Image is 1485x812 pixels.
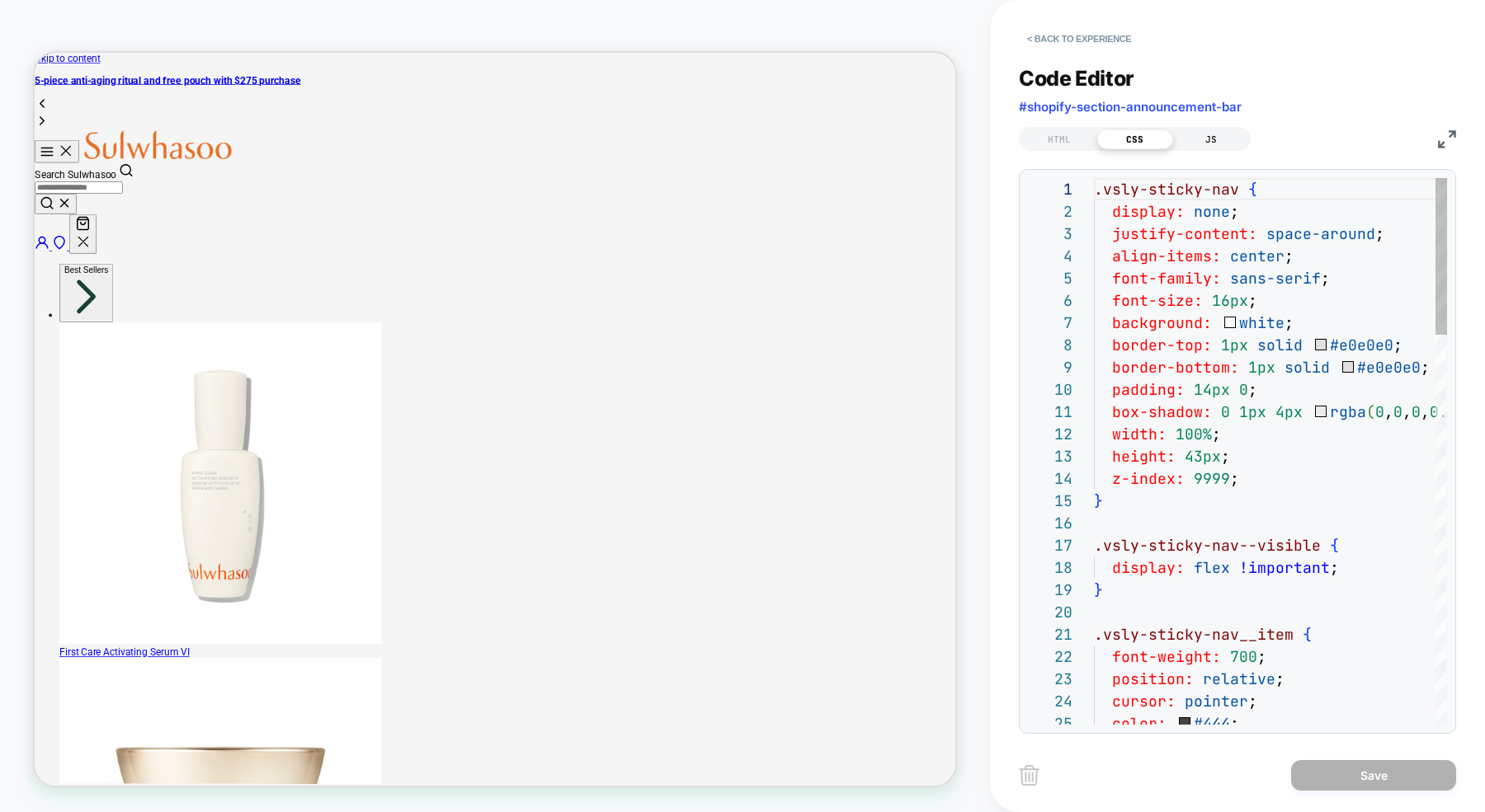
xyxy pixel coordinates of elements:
div: 6 [1028,289,1072,312]
img: delete [1019,765,1039,786]
span: 0.05 [1430,402,1466,421]
span: solid [1257,336,1303,354]
span: { [1303,625,1312,644]
div: CSS [1097,129,1173,149]
div: 1 [1028,178,1072,200]
span: flex [1194,558,1230,577]
div: 21 [1028,623,1072,645]
span: #e0e0e0 [1330,336,1393,354]
span: box-shadow: [1112,402,1212,421]
span: justify-content: [1112,224,1257,243]
div: 16 [1028,512,1072,534]
div: 20 [1028,601,1072,623]
span: ; [1285,313,1294,332]
img: Sulwhasoo First Care Activating Serum, Korean skincare, first essence 60ml [33,359,462,788]
span: .vsly-sticky-nav__item [1094,625,1294,644]
div: 8 [1028,334,1072,356]
span: #444 [1194,714,1230,733]
span: ; [1275,669,1285,688]
span: ; [1393,336,1402,354]
span: rgba [1330,402,1366,421]
span: 1px [1239,402,1266,421]
span: } [1094,491,1103,510]
div: 23 [1028,668,1072,690]
span: background: [1112,313,1212,332]
span: border-top: [1112,336,1212,354]
span: ; [1375,224,1384,243]
span: color: [1112,714,1167,733]
span: 0 [1239,380,1248,399]
span: ; [1230,202,1239,221]
span: white [1239,313,1285,332]
span: 9999 [1194,469,1230,488]
div: 9 [1028,356,1072,378]
span: ; [1321,269,1330,288]
img: fullscreen [1438,130,1456,148]
span: 1px [1221,336,1248,354]
div: 11 [1028,401,1072,423]
span: 0 [1393,402,1402,421]
button: Save [1291,760,1456,791]
div: 7 [1028,312,1072,334]
div: JS [1173,129,1249,149]
div: 15 [1028,490,1072,512]
span: ; [1248,291,1257,310]
button: < Back to experience [1019,26,1139,52]
span: font-weight: [1112,647,1221,666]
span: ; [1212,425,1221,444]
span: ; [1221,447,1230,466]
div: 5 [1028,267,1072,289]
button: Best Sellers [33,281,105,359]
div: 10 [1028,378,1072,401]
span: 1px [1248,358,1275,377]
div: 12 [1028,423,1072,445]
span: 16px [1212,291,1248,310]
span: font-size: [1112,291,1203,310]
div: 17 [1028,534,1072,556]
span: .vsly-sticky-nav--visible [1094,536,1321,555]
span: cursor: [1112,692,1176,711]
div: 14 [1028,467,1072,490]
span: { [1330,536,1339,555]
button: Your Cart [46,215,82,268]
span: ; [1230,714,1239,733]
span: height: [1112,447,1176,466]
span: .vsly-sticky-nav [1094,180,1239,199]
span: border-bottom: [1112,358,1239,377]
span: ; [1230,469,1239,488]
span: space-around [1266,224,1375,243]
span: 14px [1194,380,1230,399]
span: , [1402,402,1412,421]
span: 100% [1176,425,1212,444]
span: padding: [1112,380,1185,399]
span: 0 [1412,402,1421,421]
div: 18 [1028,556,1072,579]
span: Code Editor [1019,66,1134,91]
a: Store Locator [23,251,46,266]
span: #shopify-section-announcement-bar [1019,99,1242,115]
div: 19 [1028,579,1072,601]
span: 0 [1221,402,1230,421]
span: #e0e0e0 [1357,358,1421,377]
div: 4 [1028,245,1072,267]
span: 700 [1230,647,1257,666]
span: ; [1330,558,1339,577]
span: { [1248,180,1257,199]
div: First Care Activating Serum VI [33,791,1228,807]
span: ; [1248,380,1257,399]
span: display: [1112,202,1185,221]
span: font-family: [1112,269,1221,288]
span: display: [1112,558,1185,577]
span: ; [1421,358,1430,377]
span: ( [1366,402,1375,421]
span: sans-serif [1230,269,1321,288]
a: First Care Activating Serum VI [33,776,1228,807]
span: , [1384,402,1393,421]
div: 13 [1028,445,1072,467]
div: 25 [1028,712,1072,735]
span: width: [1112,425,1167,444]
span: ; [1248,692,1257,711]
span: z-index: [1112,469,1185,488]
span: 43px [1185,447,1221,466]
span: relative [1203,669,1275,688]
